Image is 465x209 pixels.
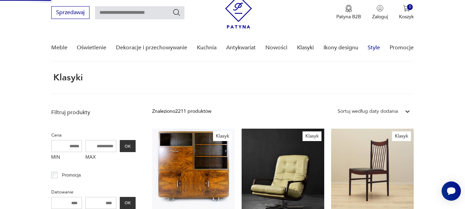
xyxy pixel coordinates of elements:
a: Oświetlenie [77,34,106,61]
label: MIN [51,152,82,163]
button: Patyna B2B [336,5,361,20]
div: Znaleziono 2211 produktów [152,108,211,115]
a: Sprzedawaj [51,11,89,16]
p: Filtruj produkty [51,109,136,116]
a: Ikona medaluPatyna B2B [336,5,361,20]
p: Cena [51,131,136,139]
a: Kuchnia [197,34,216,61]
a: Antykwariat [226,34,256,61]
button: Sprzedawaj [51,6,89,19]
button: OK [120,140,136,152]
a: Promocje [390,34,414,61]
p: Datowanie [51,188,136,196]
img: Ikonka użytkownika [377,5,383,12]
h1: Klasyki [51,73,83,82]
label: MAX [85,152,116,163]
button: OK [120,197,136,209]
a: Klasyki [297,34,314,61]
p: Patyna B2B [336,13,361,20]
a: Ikony designu [324,34,358,61]
img: Ikona koszyka [403,5,410,12]
a: Dekoracje i przechowywanie [116,34,187,61]
p: Promocja [62,171,81,179]
a: Meble [51,34,67,61]
button: Szukaj [172,8,181,17]
div: 0 [407,4,413,10]
a: Nowości [265,34,287,61]
button: 0Koszyk [399,5,414,20]
img: Ikona medalu [345,5,352,12]
p: Koszyk [399,13,414,20]
a: Style [368,34,380,61]
iframe: Smartsupp widget button [442,181,461,201]
div: Sortuj według daty dodania [338,108,398,115]
p: Zaloguj [372,13,388,20]
button: Zaloguj [372,5,388,20]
